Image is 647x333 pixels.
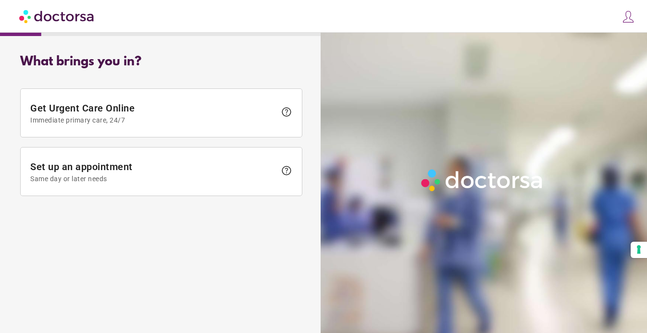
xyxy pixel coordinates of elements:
img: Logo-Doctorsa-trans-White-partial-flat.png [418,166,547,195]
div: What brings you in? [20,55,302,69]
span: help [281,106,292,118]
span: Immediate primary care, 24/7 [30,116,276,124]
span: help [281,165,292,176]
img: icons8-customer-100.png [622,10,635,24]
span: Same day or later needs [30,175,276,183]
img: Doctorsa.com [19,5,95,27]
button: Your consent preferences for tracking technologies [631,242,647,258]
span: Get Urgent Care Online [30,102,276,124]
span: Set up an appointment [30,161,276,183]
